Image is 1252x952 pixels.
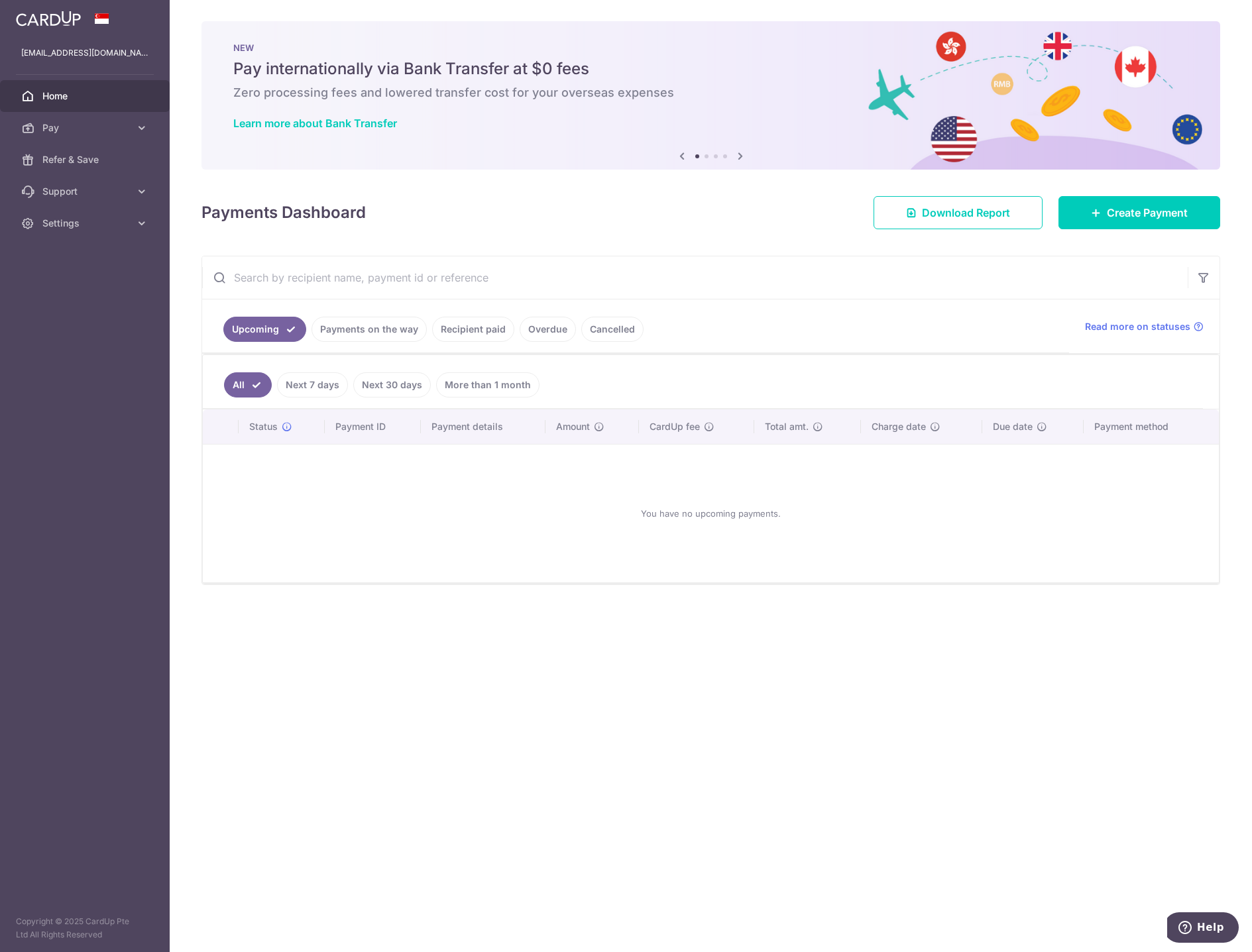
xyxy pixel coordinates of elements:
[42,89,130,103] span: Home
[765,420,809,433] span: Total amt.
[42,121,130,134] span: Pay
[872,420,926,433] span: Charge date
[42,153,130,166] span: Refer & Save
[201,21,1220,170] img: Bank transfer banner
[223,317,306,342] a: Upcoming
[1085,320,1204,333] a: Read more on statuses
[325,409,421,444] th: Payment ID
[42,185,130,198] span: Support
[1084,409,1219,444] th: Payment method
[421,409,545,444] th: Payment details
[556,420,590,433] span: Amount
[353,372,431,397] a: Next 30 days
[993,420,1033,433] span: Due date
[1167,912,1239,945] iframe: Opens a widget where you can find more information
[249,420,278,433] span: Status
[312,317,427,342] a: Payments on the way
[202,256,1188,299] input: Search by recipient name, payment id or reference
[436,372,540,397] a: More than 1 month
[42,217,130,230] span: Settings
[520,317,576,342] a: Overdue
[21,46,148,60] p: [EMAIL_ADDRESS][DOMAIN_NAME]
[201,201,366,225] h4: Payments Dashboard
[277,372,348,397] a: Next 7 days
[233,85,1188,101] h6: Zero processing fees and lowered transfer cost for your overseas expenses
[233,42,1188,53] p: NEW
[1085,320,1190,333] span: Read more on statuses
[233,58,1188,79] h5: Pay internationally via Bank Transfer at $0 fees
[233,117,397,130] a: Learn more about Bank Transfer
[432,317,514,342] a: Recipient paid
[1058,196,1220,229] a: Create Payment
[219,455,1203,572] div: You have no upcoming payments.
[581,317,644,342] a: Cancelled
[16,11,81,26] img: CardUp
[1107,205,1188,221] span: Create Payment
[650,420,700,433] span: CardUp fee
[922,205,1010,221] span: Download Report
[224,372,272,397] a: All
[874,196,1043,229] a: Download Report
